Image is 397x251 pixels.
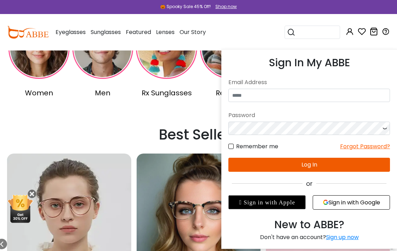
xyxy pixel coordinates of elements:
a: Rx Sunglasses [136,18,197,98]
a: Shop now [212,4,237,9]
div: Women [8,88,70,98]
div: Don't have an account? [228,233,390,242]
div: Forgot Password? [340,142,390,151]
img: mini welcome offer [7,195,33,223]
h3: Sign In My ABBE [228,56,390,69]
div: Password [228,109,390,122]
div: Email Address [228,76,390,89]
div: New to ABBE? [228,217,390,233]
button: Sign in with Google [313,195,390,210]
div: Sign in with Apple [228,195,306,209]
h2: Best Sellers [7,126,390,143]
span: Eyeglasses [56,28,86,36]
div: Men [72,88,134,98]
button: Log In [228,158,390,172]
div: or [228,179,390,188]
div: Rx Sunglasses [136,88,197,98]
span: Our Story [180,28,206,36]
span: Lenses [156,28,175,36]
img: abbeglasses.com [7,26,48,39]
div: 🎃 Spooky Sale 45% Off! [160,4,211,10]
a: Women [8,18,70,98]
a: Sign up now [326,233,359,241]
a: Men [72,18,134,98]
div: Reading [200,88,261,98]
span: Sunglasses [91,28,121,36]
label: Remember me [228,142,278,151]
div: Shop now [215,4,237,10]
span: Featured [126,28,151,36]
a: Reading [200,18,261,98]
